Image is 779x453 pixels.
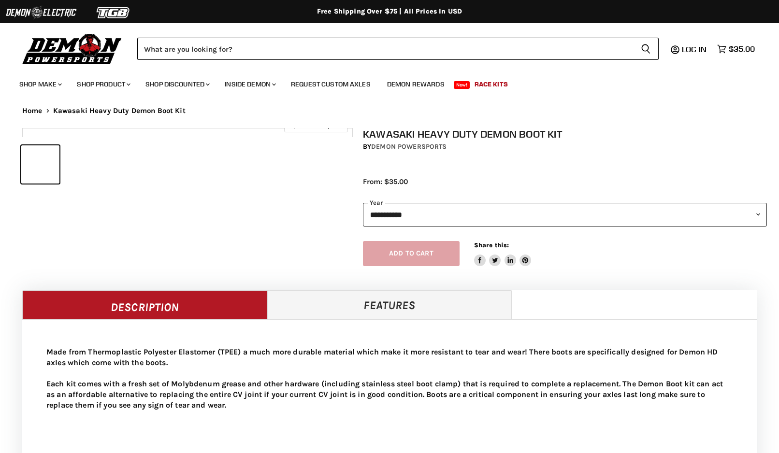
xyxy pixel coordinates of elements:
a: Demon Rewards [380,74,452,94]
span: Click to expand [289,122,343,129]
a: Shop Discounted [138,74,216,94]
span: $35.00 [729,44,755,54]
img: Demon Electric Logo 2 [5,3,77,22]
a: Demon Powersports [371,142,447,151]
span: New! [454,81,470,89]
a: Features [267,290,512,319]
button: IMAGE thumbnail [21,145,59,184]
span: Share this: [474,241,509,249]
nav: Breadcrumbs [3,107,776,115]
button: Search [633,38,659,60]
span: Log in [682,44,707,54]
a: Log in [678,45,712,54]
aside: Share this: [474,241,532,267]
select: year [363,203,767,226]
div: by [363,142,767,152]
span: Kawasaki Heavy Duty Demon Boot Kit [53,107,186,115]
span: From: $35.00 [363,177,408,186]
ul: Main menu [12,71,752,94]
p: Made from Thermoplastic Polyester Elastomer (TPEE) a much more durable material which make it mor... [46,347,733,411]
a: Shop Make [12,74,68,94]
a: Description [22,290,267,319]
a: Shop Product [70,74,136,94]
a: Home [22,107,43,115]
a: Inside Demon [217,74,282,94]
a: $35.00 [712,42,760,56]
a: Request Custom Axles [284,74,378,94]
a: Race Kits [467,74,515,94]
form: Product [137,38,659,60]
div: Free Shipping Over $75 | All Prices In USD [3,7,776,16]
img: Demon Powersports [19,31,125,66]
input: Search [137,38,633,60]
img: TGB Logo 2 [77,3,150,22]
h1: Kawasaki Heavy Duty Demon Boot Kit [363,128,767,140]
